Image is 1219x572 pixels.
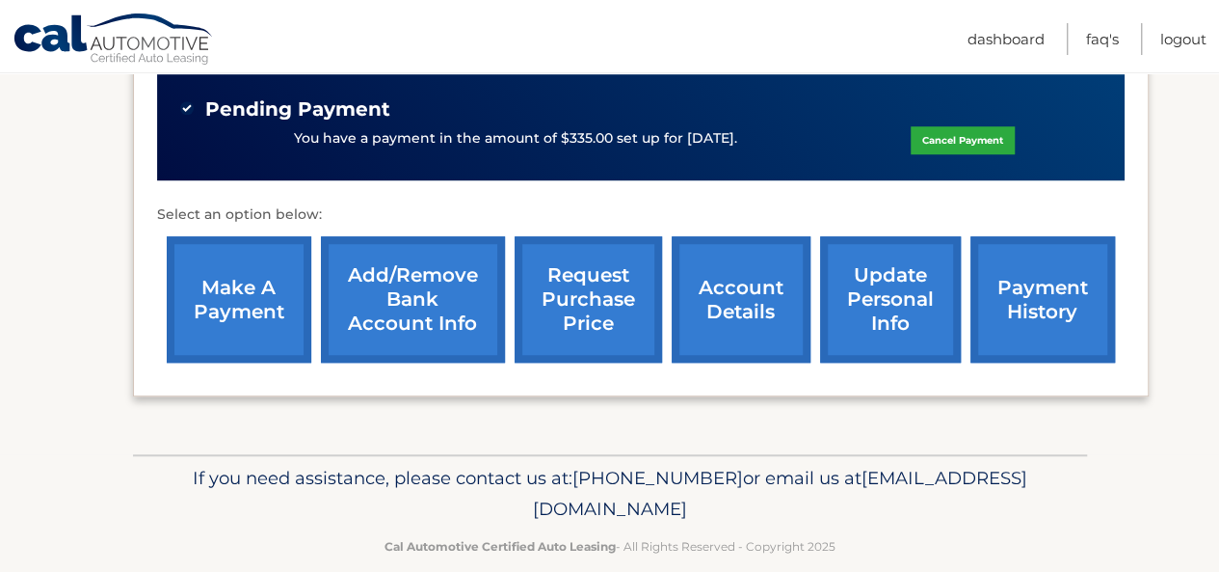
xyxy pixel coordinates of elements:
a: Dashboard [967,23,1045,55]
a: request purchase price [515,236,662,363]
span: [EMAIL_ADDRESS][DOMAIN_NAME] [533,467,1027,520]
p: If you need assistance, please contact us at: or email us at [146,463,1074,525]
img: check-green.svg [180,101,194,115]
span: Pending Payment [205,97,390,122]
a: Add/Remove bank account info [321,236,505,363]
p: You have a payment in the amount of $335.00 set up for [DATE]. [294,128,737,150]
a: update personal info [820,236,961,363]
a: make a payment [167,236,311,363]
p: Select an option below: [157,204,1125,227]
a: FAQ's [1086,23,1119,55]
strong: Cal Automotive Certified Auto Leasing [384,539,616,554]
a: payment history [970,236,1115,363]
a: account details [672,236,810,363]
a: Logout [1160,23,1206,55]
p: - All Rights Reserved - Copyright 2025 [146,536,1074,557]
a: Cancel Payment [911,126,1015,154]
a: Cal Automotive [13,13,215,68]
span: [PHONE_NUMBER] [572,467,743,489]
